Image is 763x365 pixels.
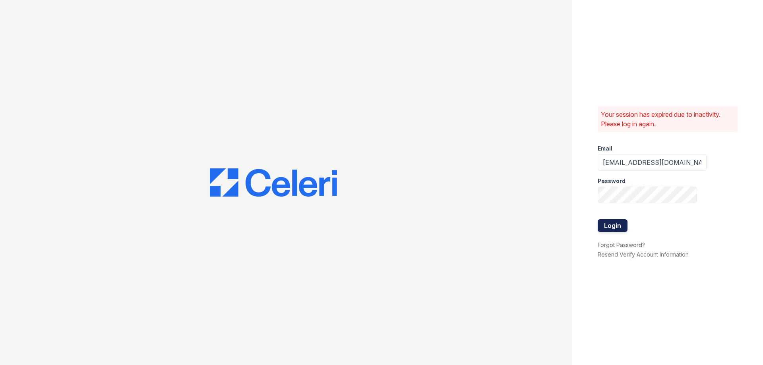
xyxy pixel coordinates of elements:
[598,241,645,248] a: Forgot Password?
[598,145,612,153] label: Email
[210,168,337,197] img: CE_Logo_Blue-a8612792a0a2168367f1c8372b55b34899dd931a85d93a1a3d3e32e68fde9ad4.png
[601,110,734,129] p: Your session has expired due to inactivity. Please log in again.
[598,177,626,185] label: Password
[598,219,627,232] button: Login
[598,251,689,258] a: Resend Verify Account Information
